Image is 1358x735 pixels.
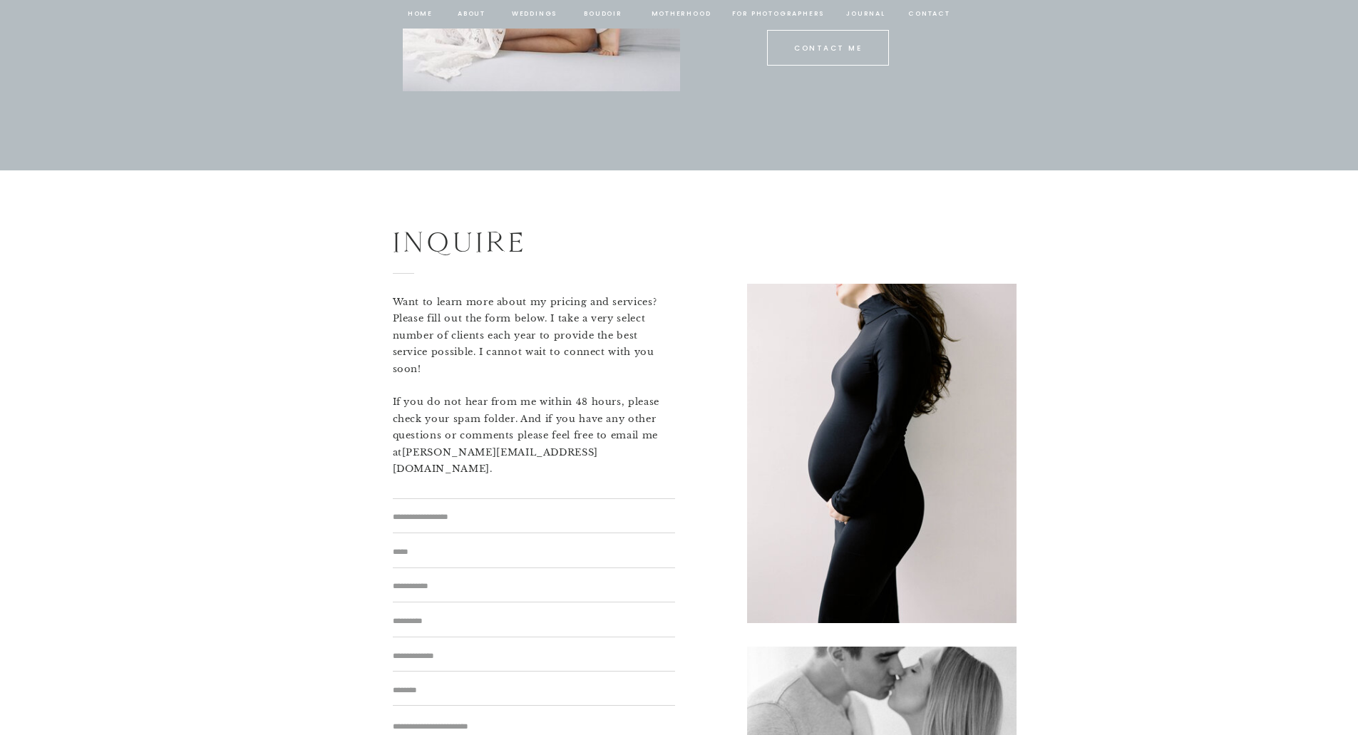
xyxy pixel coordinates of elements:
a: home [407,8,434,21]
p: Want to learn more about my pricing and services? Please fill out the form below. I take a very s... [393,294,675,453]
a: CONTACT Me [784,42,873,55]
a: about [457,8,487,21]
a: Weddings [510,8,559,21]
a: Motherhood [652,8,711,21]
a: [PERSON_NAME][EMAIL_ADDRESS][DOMAIN_NAME] [393,446,599,475]
a: BOUDOIR [583,8,624,21]
a: for photographers [732,8,825,21]
a: journal [844,8,888,21]
h1: Inquire [393,220,627,262]
a: contact [907,8,952,21]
